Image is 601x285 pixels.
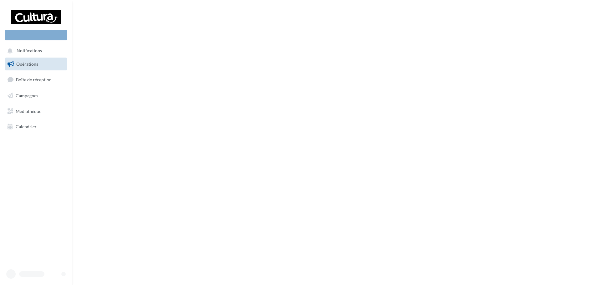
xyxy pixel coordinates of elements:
span: Calendrier [16,124,37,129]
div: Nouvelle campagne [5,30,67,40]
span: Boîte de réception [16,77,52,82]
a: Boîte de réception [4,73,68,86]
span: Médiathèque [16,108,41,114]
span: Campagnes [16,93,38,98]
a: Opérations [4,58,68,71]
span: Notifications [17,48,42,53]
span: Opérations [16,61,38,67]
a: Calendrier [4,120,68,133]
a: Médiathèque [4,105,68,118]
a: Campagnes [4,89,68,102]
